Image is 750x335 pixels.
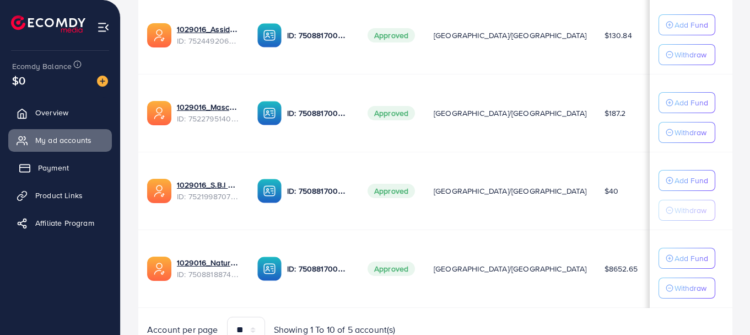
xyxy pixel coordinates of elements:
p: Withdraw [675,204,706,217]
a: Overview [8,102,112,124]
span: ID: 7521998707764756498 [177,191,240,202]
span: [GEOGRAPHIC_DATA]/[GEOGRAPHIC_DATA] [434,185,587,196]
button: Withdraw [659,278,715,299]
img: ic-ads-acc.e4c84228.svg [147,257,171,281]
p: Withdraw [675,126,706,139]
a: Payment [8,157,112,179]
button: Add Fund [659,248,715,269]
p: ID: 7508817006888796167 [287,29,350,42]
p: Withdraw [675,281,706,295]
span: [GEOGRAPHIC_DATA]/[GEOGRAPHIC_DATA] [434,263,587,274]
span: ID: 7508818874213875720 [177,269,240,280]
p: ID: 7508817006888796167 [287,262,350,275]
p: Add Fund [675,252,708,265]
span: Approved [368,262,415,276]
img: menu [97,21,110,34]
button: Withdraw [659,44,715,65]
button: Add Fund [659,92,715,113]
span: [GEOGRAPHIC_DATA]/[GEOGRAPHIC_DATA] [434,30,587,41]
span: Overview [35,107,68,118]
span: My ad accounts [35,135,91,146]
button: Withdraw [659,200,715,221]
div: <span class='underline'>1029016_S.B.I Market Ecom Ad Ac_1751352104841</span></br>7521998707764756498 [177,179,240,202]
span: ID: 7524492062570545160 [177,35,240,46]
p: ID: 7508817006888796167 [287,184,350,198]
div: <span class='underline'>1029016_Masculine Ecom Tiktok Ad Ac_1751537489206</span></br>752279514039... [177,102,240,124]
span: Payment [38,162,69,173]
button: Add Fund [659,170,715,191]
a: Product Links [8,184,112,206]
img: ic-ba-acc.ded83a64.svg [257,23,282,47]
span: Ecomdy Balance [12,61,72,72]
span: ID: 7522795140394598408 [177,113,240,124]
p: Add Fund [675,174,708,187]
button: Add Fund [659,14,715,35]
img: ic-ads-acc.e4c84228.svg [147,179,171,203]
a: 1029016_S.B.I Market Ecom Ad Ac_1751352104841 [177,179,240,190]
a: 1029016_Masculine Ecom Tiktok Ad Ac_1751537489206 [177,102,240,113]
p: Withdraw [675,48,706,61]
p: Add Fund [675,18,708,31]
img: ic-ba-acc.ded83a64.svg [257,179,282,203]
span: $0 [12,72,25,88]
span: $8652.65 [605,263,638,274]
img: ic-ads-acc.e4c84228.svg [147,101,171,125]
img: ic-ba-acc.ded83a64.svg [257,257,282,281]
img: logo [11,15,85,33]
span: Approved [368,28,415,42]
a: 1029016_Assiddik Shop Ecom Tiktok Ad Ac_1751933180191 [177,24,240,35]
span: [GEOGRAPHIC_DATA]/[GEOGRAPHIC_DATA] [434,108,587,119]
p: Add Fund [675,96,708,109]
img: ic-ads-acc.e4c84228.svg [147,23,171,47]
span: Product Links [35,190,83,201]
iframe: Chat [703,285,742,327]
span: Approved [368,184,415,198]
div: <span class='underline'>1029016_Assiddik Shop Ecom Tiktok Ad Ac_1751933180191</span></br>75244920... [177,24,240,46]
span: Approved [368,106,415,120]
span: $40 [605,185,618,196]
img: ic-ba-acc.ded83a64.svg [257,101,282,125]
button: Withdraw [659,122,715,143]
span: $187.2 [605,108,626,119]
a: My ad accounts [8,129,112,151]
div: <span class='underline'>1029016_Naturo Tiktok Ad Account (AENBC)_1748283295110</span></br>7508818... [177,257,240,280]
a: 1029016_Naturo Tiktok Ad Account (AENBC)_1748283295110 [177,257,240,268]
span: $130.84 [605,30,632,41]
p: ID: 7508817006888796167 [287,107,350,120]
img: image [97,76,108,87]
span: Affiliate Program [35,217,94,228]
a: Affiliate Program [8,212,112,234]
